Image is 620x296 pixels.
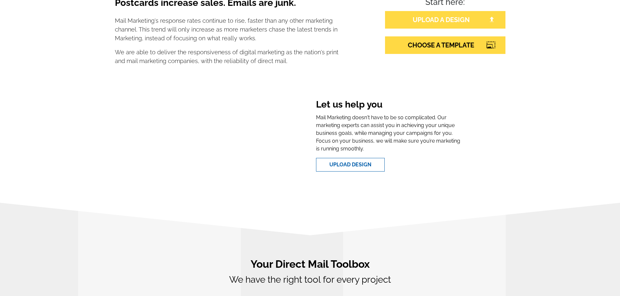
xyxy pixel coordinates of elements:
[316,114,462,153] p: Mail Marketing doesn't have to be so complicated. Our marketing experts can assist you in achievi...
[385,11,505,29] a: UPLOAD A DESIGN
[115,16,339,43] p: Mail Marketing's response rates continue to rise, faster than any other marketing channel. This t...
[158,94,296,177] iframe: Welcome To expresscopy
[115,258,505,270] h2: Your Direct Mail Toolbox
[489,17,495,22] img: file-upload-white.png
[385,36,505,54] a: CHOOSE A TEMPLATE
[316,99,462,111] h3: Let us help you
[115,48,339,65] p: We are able to deliver the responsiveness of digital marketing as the nation's print and mail mar...
[316,158,385,172] a: Upload Design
